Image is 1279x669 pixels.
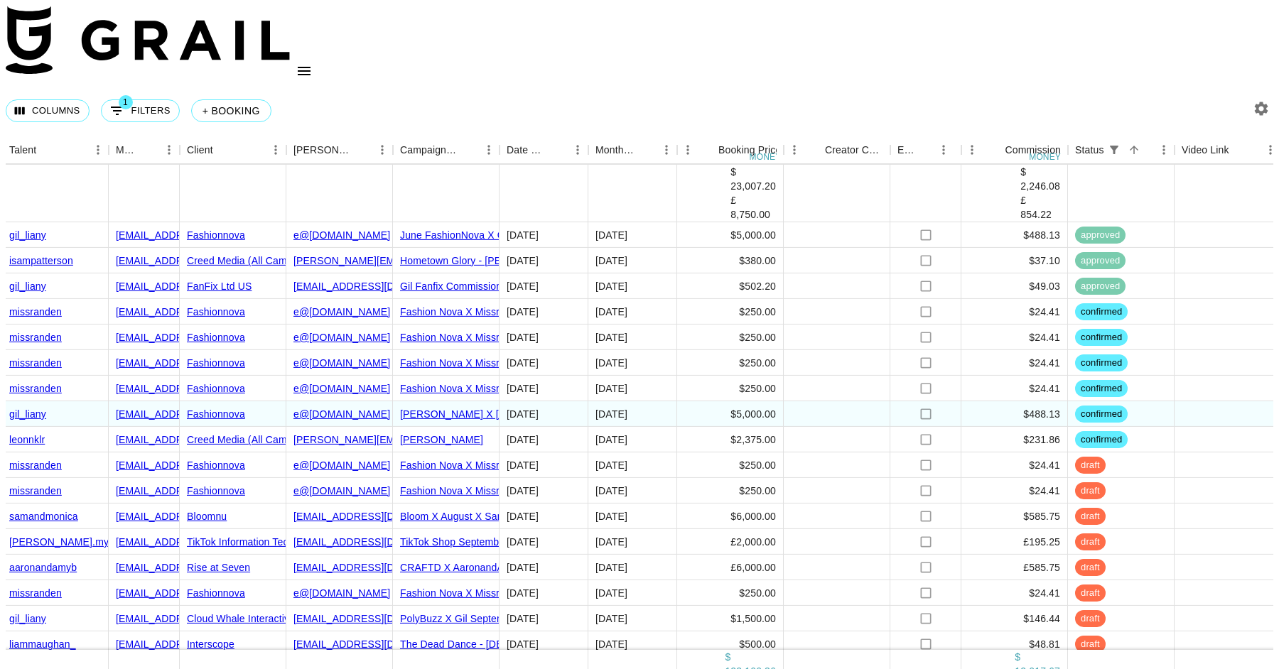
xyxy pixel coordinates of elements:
[1005,136,1061,164] div: Commission
[961,350,1068,376] div: $24.41
[187,511,227,522] a: Bloomnu
[180,136,286,164] div: Client
[187,562,250,573] a: Rise at Seven
[400,459,528,471] a: Fashion Nova X Missranden
[9,638,76,650] a: liammaughan_
[507,458,539,472] div: 11/03/2025
[677,504,784,529] div: $6,000.00
[677,529,784,555] div: £2,000.00
[507,305,539,319] div: 11/03/2025
[961,248,1068,273] div: $37.10
[961,580,1068,606] div: $24.41
[1229,140,1249,160] button: Sort
[595,356,627,370] div: Sep '25
[2,136,109,164] div: Talent
[116,408,287,420] a: [EMAIL_ADDRESS][DOMAIN_NAME]
[293,562,465,573] a: [EMAIL_ADDRESS][DOMAIN_NAME]
[595,535,627,549] div: Sep '25
[595,305,627,319] div: Sep '25
[595,433,627,447] div: Sep '25
[1075,484,1106,497] span: draft
[595,611,627,626] div: Sep '25
[677,401,784,427] div: $5,000.00
[961,273,1068,299] div: $49.03
[9,613,46,624] a: gil_liany
[9,536,119,548] a: [PERSON_NAME].mysz
[730,165,776,179] div: $
[1075,560,1106,574] span: draft
[293,511,465,522] a: [EMAIL_ADDRESS][DOMAIN_NAME]
[400,613,520,624] a: PolyBuzz X Gil September
[1075,136,1104,164] div: Status
[116,332,287,343] a: [EMAIL_ADDRESS][DOMAIN_NAME]
[588,136,677,164] div: Month Due
[1153,139,1175,161] button: Menu
[507,637,539,651] div: 04/09/2025
[400,562,523,573] a: CRAFTD X AaronandAmyb
[656,139,677,161] button: Menu
[458,140,478,160] button: Sort
[730,207,776,222] div: 8,750.00
[400,255,568,266] a: Hometown Glory - [PERSON_NAME]
[507,254,539,268] div: 30/05/2025
[677,478,784,504] div: $250.00
[400,229,509,241] a: June FashionNova X Gil
[1029,153,1061,161] div: money
[1124,140,1144,160] button: Sort
[1075,407,1128,420] span: confirmed
[595,586,627,600] div: Sep '25
[293,281,465,292] a: [EMAIL_ADDRESS][DOMAIN_NAME]
[293,383,390,394] a: e@[DOMAIN_NAME]
[116,511,287,522] a: [EMAIL_ADDRESS][DOMAIN_NAME]
[116,357,287,369] a: [EMAIL_ADDRESS][DOMAIN_NAME]
[507,381,539,396] div: 11/03/2025
[290,57,318,85] button: open drawer
[187,613,370,624] a: Cloud Whale Interactive Technology LLC
[1075,535,1106,548] span: draft
[1075,611,1106,625] span: draft
[400,136,458,164] div: Campaign (Type)
[116,255,287,266] a: [EMAIL_ADDRESS][DOMAIN_NAME]
[116,562,287,573] a: [EMAIL_ADDRESS][DOMAIN_NAME]
[9,136,36,164] div: Talent
[9,306,62,317] a: missranden
[784,136,890,164] div: Creator Commmission Override
[1075,330,1128,344] span: confirmed
[718,136,781,164] div: Booking Price
[730,179,776,193] div: 23,007.20
[9,459,62,471] a: missranden
[1075,433,1128,446] span: confirmed
[507,611,539,626] div: 19/08/2025
[677,350,784,376] div: $250.00
[293,332,390,343] a: e@[DOMAIN_NAME]
[507,228,539,242] div: 02/06/2025
[1104,140,1124,160] div: 1 active filter
[507,407,539,421] div: 02/06/2025
[6,6,290,74] img: Grail Talent
[1075,356,1128,369] span: confirmed
[677,376,784,401] div: $250.00
[400,638,682,650] a: The Dead Dance - [DEMOGRAPHIC_DATA][PERSON_NAME]
[500,136,588,164] div: Date Created
[1075,458,1106,472] span: draft
[595,381,627,396] div: Sep '25
[961,529,1068,555] div: £195.25
[507,560,539,575] div: 05/08/2025
[677,273,784,299] div: $502.20
[187,536,384,548] a: TikTok Information Technologies UK Limited
[187,408,245,420] a: Fashionnova
[478,139,500,161] button: Menu
[87,139,109,161] button: Menu
[677,222,784,248] div: $5,000.00
[265,139,286,161] button: Menu
[9,408,46,420] a: gil_liany
[890,136,961,164] div: Expenses: Remove Commission?
[116,306,287,317] a: [EMAIL_ADDRESS][DOMAIN_NAME]
[400,383,528,394] a: Fashion Nova X Missranden
[187,332,245,343] a: Fashionnova
[961,222,1068,248] div: $488.13
[595,228,627,242] div: Sep '25
[293,229,390,241] a: e@[DOMAIN_NAME]
[961,504,1068,529] div: $585.75
[116,434,287,445] a: [EMAIL_ADDRESS][DOMAIN_NAME]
